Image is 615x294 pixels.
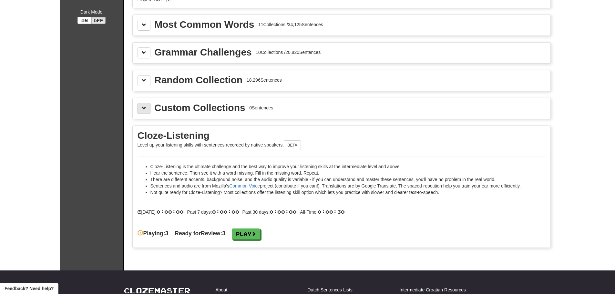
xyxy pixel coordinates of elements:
[256,49,321,56] div: 10 Collections / 20,820 Sentences
[175,230,201,237] span: Ready for
[298,209,346,215] li: All-Time:
[150,189,546,196] li: Not quite ready for Cloze-Listening? Most collections offer the listening skill option which lets...
[150,170,546,176] li: Hear the sentence. Then see it with a word missing. Fill in the missing word. Repeat.
[270,209,297,215] span: 0:00:00
[65,9,118,15] div: Dark Mode
[77,17,92,24] button: On
[5,285,54,292] span: Open feedback widget
[136,209,186,215] li: [DATE]:
[232,228,260,239] a: Play
[154,103,245,113] div: Custom Collections
[138,140,546,150] p: Level up your listening skills with sentences recorded by native speakers.
[247,77,282,83] div: 18,296 Sentences
[157,209,184,215] span: 0:00:00
[154,47,252,57] div: Grammar Challenges
[150,163,546,170] li: Cloze-Listening is the ultimate challenge and the best way to improve your listening skills at th...
[229,183,260,188] a: Common Voice
[258,21,323,28] div: 11 Collections / 34,125 Sentences
[216,287,228,293] a: About
[138,131,546,140] div: Cloze-Listening
[150,183,546,189] li: Sentences and audio are from Mozilla's project (contribute if you can!). Translations are by Goog...
[134,229,172,238] li: Playing: 3
[154,75,242,85] div: Random Collection
[284,140,301,150] button: BETA
[212,209,239,215] span: 0:00:00
[154,20,254,29] div: Most Common Words
[308,287,353,293] a: Dutch Sentences Lists
[171,229,229,238] li: Review: 3
[91,17,106,24] button: Off
[249,105,273,111] div: 0 Sentences
[400,287,466,293] a: Intermediate Croatian Resources
[318,209,345,215] span: 0:00:30
[150,176,546,183] li: There are different accents, background noise, and the audio quality is variable - if you can und...
[241,209,299,215] li: Past 30 days:
[185,209,241,215] li: Past 7 days:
